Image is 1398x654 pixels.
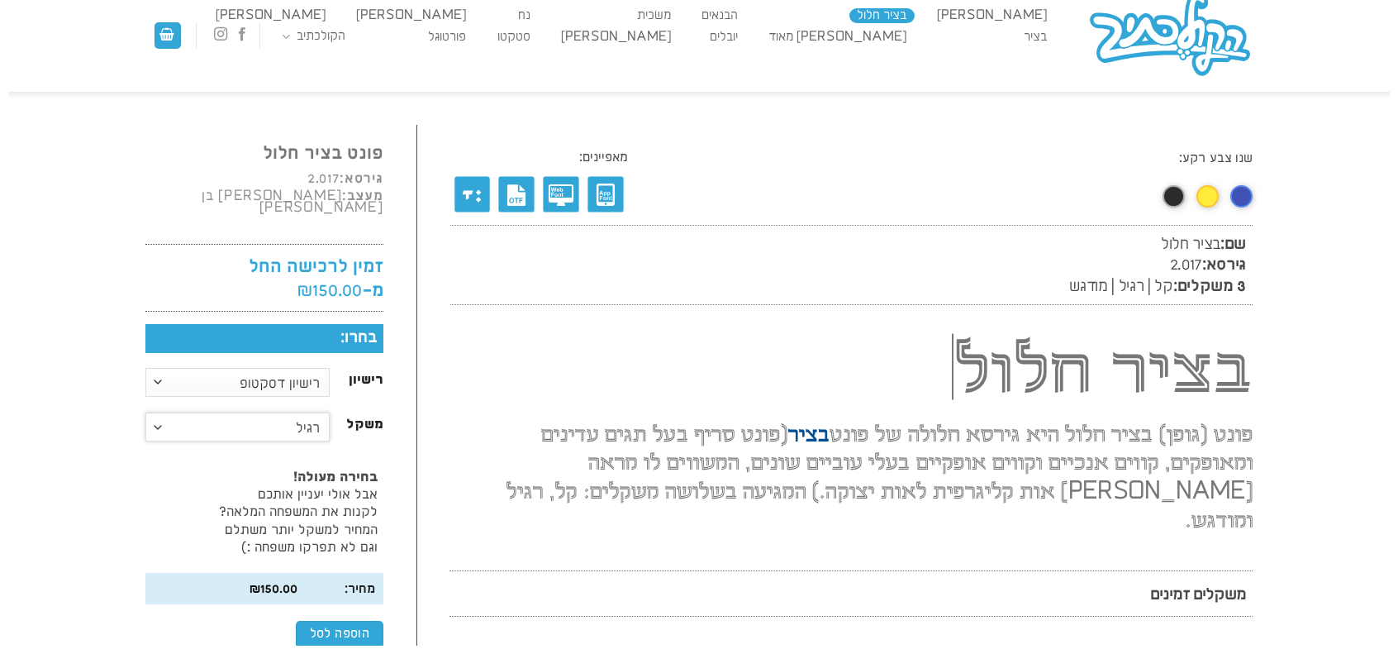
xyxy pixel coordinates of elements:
span: ₪ [297,280,312,301]
a: [PERSON_NAME] מאוד [761,30,915,45]
div: תמיכה בניקוד מתוכנת [450,150,495,217]
h6: גירסא: [145,174,383,185]
p: מאפיינים: [583,150,628,166]
img: TTF - OpenType Flavor [494,172,539,217]
h6: מעצב: [145,191,383,215]
a: עקבו אחרינו באינסטגרם [214,26,227,44]
a: עקבו אחרינו בפייסבוק [235,26,249,44]
a: [PERSON_NAME] [553,30,678,45]
a: בציר [787,422,829,448]
span: שנו צבע רקע: [985,150,1253,167]
strong: בחירה מעולה! [293,470,378,485]
a: נח [510,8,538,23]
a: בציר חלול [849,8,915,23]
span: 2.017 [1170,256,1202,274]
span: קל | רגיל | מודגש [1069,278,1173,295]
div: Application Font license [583,150,628,217]
img: Webfont [539,172,583,217]
span: 2.017 [307,171,340,187]
a: יובלים [701,30,745,45]
div: TTF - OpenType Flavor [494,150,539,217]
span: [PERSON_NAME] בן [PERSON_NAME] [202,189,383,216]
label: משקל [346,419,383,431]
a: משׂכית [629,8,678,23]
p: משקלים זמינים [449,570,1253,617]
a: [PERSON_NAME] [349,8,474,23]
h1: בציר חלול [450,326,1253,414]
a: בציר [1016,30,1055,45]
a: מעבר לסל הקניות [155,22,181,50]
h4: זמין לרכישה החל מ- [145,255,383,303]
a: הבנאים [693,8,745,23]
div: Webfont [539,150,583,217]
button: הוספה לסל [296,621,383,648]
span: ₪ [250,582,260,596]
label: רישיון [346,375,383,386]
bdi: 150.00 [250,582,297,596]
a: הקולכתיב [273,29,353,45]
a: [PERSON_NAME] [930,8,1055,23]
bdi: 150.00 [297,280,362,301]
p: אבל אולי יעניין אותכם לקנות את המשפחה המלאה? המחיר למשקל יותר משתלם וגם לא תפרקו משפחה :) [145,463,383,562]
img: תמיכה בניקוד מתוכנת [450,172,495,217]
h2: פונט (גופן) בציר חלול היא גירסא חלולה של פונט (פונט סריף בעל תגים עדינים ומאופקים, קווים אנכיים ו... [450,408,1253,535]
a: סטקטו [489,30,538,45]
h4: פונט בציר חלול [145,142,383,166]
span: בציר חלול [1161,236,1220,253]
span: שם: גירסא: 3 משקלים: [450,225,1253,305]
a: פורטוגל [421,30,474,45]
a: [PERSON_NAME] [208,8,334,23]
img: Application Font license [583,172,628,217]
h5: בחרו: [145,324,383,353]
